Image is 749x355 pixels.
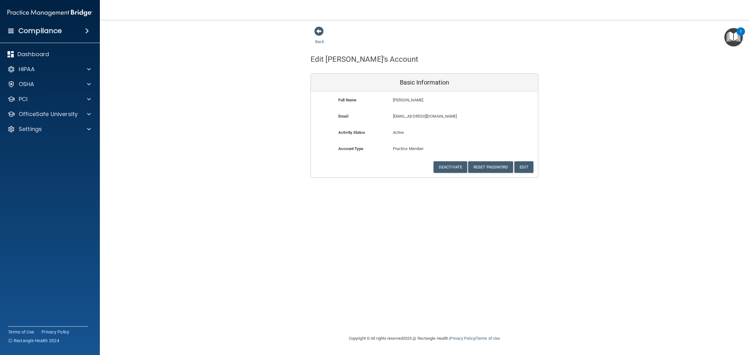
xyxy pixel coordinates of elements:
[393,129,456,136] p: Active
[393,96,492,104] p: [PERSON_NAME]
[476,336,500,341] a: Terms of Use
[7,66,91,73] a: HIPAA
[514,161,533,173] button: Edit
[338,130,365,135] b: Activity Status
[7,51,91,58] a: Dashboard
[19,66,35,73] p: HIPAA
[740,32,742,40] div: 1
[19,110,78,118] p: OfficeSafe University
[315,32,324,44] a: Back
[450,336,475,341] a: Privacy Policy
[7,80,91,88] a: OSHA
[19,80,34,88] p: OSHA
[338,146,363,151] b: Account Type
[311,74,538,92] div: Basic Information
[338,98,356,102] b: Full Name
[17,51,49,58] p: Dashboard
[393,145,456,153] p: Practice Member
[311,55,418,63] h4: Edit [PERSON_NAME]'s Account
[7,95,91,103] a: PCI
[724,28,743,46] button: Open Resource Center, 1 new notification
[8,338,59,344] span: Ⓒ Rectangle Health 2024
[433,161,467,173] button: Deactivate
[468,161,513,173] button: Reset Password
[18,27,62,35] h4: Compliance
[338,114,348,119] b: Email
[8,329,34,335] a: Terms of Use
[7,110,91,118] a: OfficeSafe University
[42,329,70,335] a: Privacy Policy
[393,113,492,120] p: [EMAIL_ADDRESS][DOMAIN_NAME]
[7,7,92,19] img: PMB logo
[19,95,27,103] p: PCI
[7,125,91,133] a: Settings
[19,125,42,133] p: Settings
[7,51,14,57] img: dashboard.aa5b2476.svg
[311,328,538,348] div: Copyright © All rights reserved 2025 @ Rectangle Health | |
